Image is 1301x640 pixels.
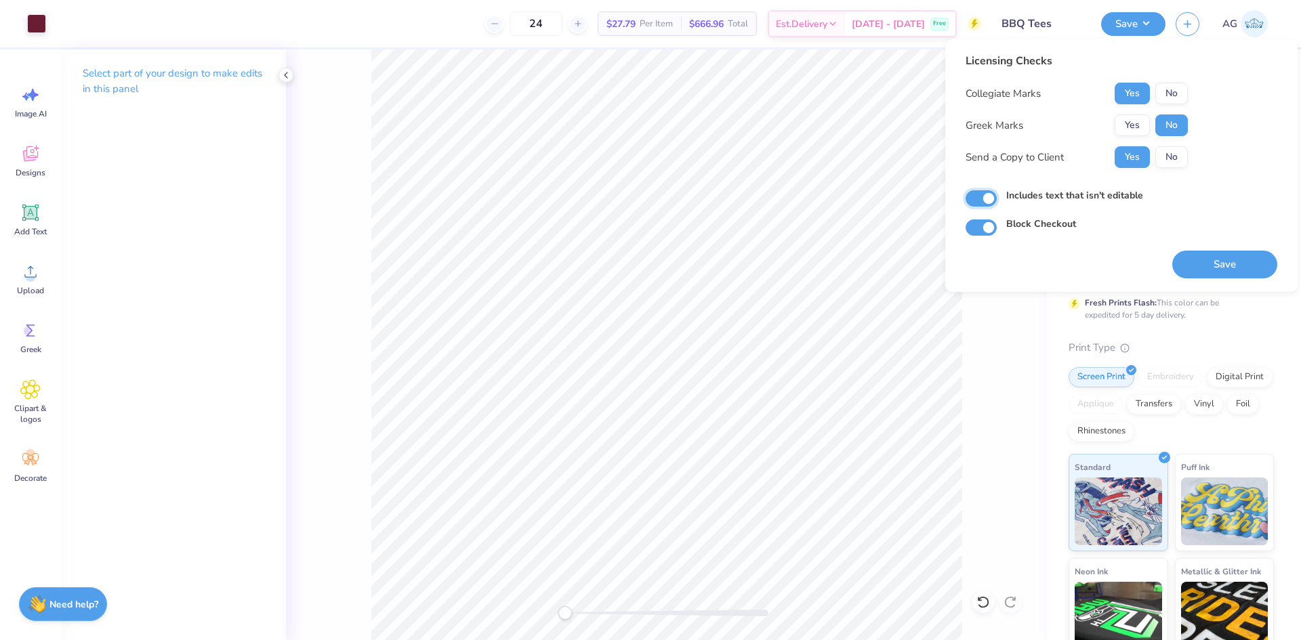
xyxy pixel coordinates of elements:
[1075,460,1111,474] span: Standard
[1216,10,1274,37] a: AG
[966,86,1041,102] div: Collegiate Marks
[1075,564,1108,578] span: Neon Ink
[640,17,673,31] span: Per Item
[1155,114,1188,136] button: No
[933,19,946,28] span: Free
[1241,10,1268,37] img: Aljosh Eyron Garcia
[8,403,53,425] span: Clipart & logos
[14,473,47,484] span: Decorate
[1085,297,1157,308] strong: Fresh Prints Flash:
[1115,83,1150,104] button: Yes
[1185,394,1223,414] div: Vinyl
[966,118,1023,133] div: Greek Marks
[16,167,45,178] span: Designs
[728,17,748,31] span: Total
[1069,421,1134,442] div: Rhinestones
[1127,394,1181,414] div: Transfers
[558,606,572,620] div: Accessibility label
[1172,251,1277,278] button: Save
[1181,460,1210,474] span: Puff Ink
[1069,367,1134,387] div: Screen Print
[20,344,41,355] span: Greek
[852,17,925,31] span: [DATE] - [DATE]
[49,598,98,611] strong: Need help?
[776,17,827,31] span: Est. Delivery
[1006,217,1076,231] label: Block Checkout
[83,66,264,97] p: Select part of your design to make edits in this panel
[966,150,1064,165] div: Send a Copy to Client
[1181,564,1261,578] span: Metallic & Glitter Ink
[15,108,47,119] span: Image AI
[1138,367,1203,387] div: Embroidery
[1101,12,1165,36] button: Save
[1115,114,1150,136] button: Yes
[1155,83,1188,104] button: No
[1155,146,1188,168] button: No
[1085,297,1252,321] div: This color can be expedited for 5 day delivery.
[1181,477,1268,545] img: Puff Ink
[17,285,44,296] span: Upload
[966,53,1188,69] div: Licensing Checks
[689,17,724,31] span: $666.96
[1222,16,1237,32] span: AG
[1115,146,1150,168] button: Yes
[14,226,47,237] span: Add Text
[510,12,562,36] input: – –
[1069,340,1274,356] div: Print Type
[991,10,1091,37] input: Untitled Design
[1006,188,1143,202] label: Includes text that isn't editable
[1207,367,1273,387] div: Digital Print
[606,17,636,31] span: $27.79
[1227,394,1259,414] div: Foil
[1075,477,1162,545] img: Standard
[1069,394,1123,414] div: Applique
